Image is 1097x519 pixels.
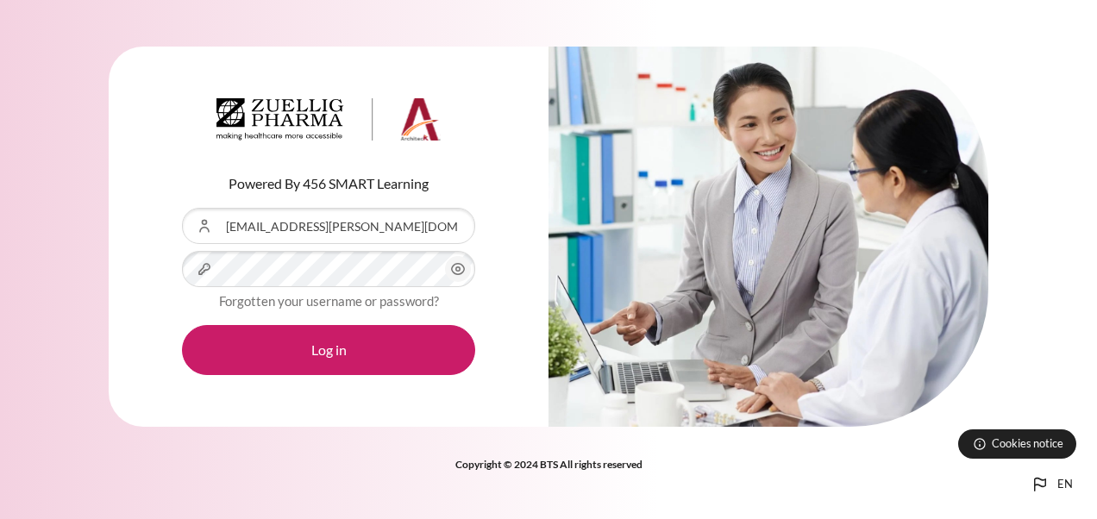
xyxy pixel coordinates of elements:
[958,429,1076,459] button: Cookies notice
[992,435,1063,452] span: Cookies notice
[455,458,643,471] strong: Copyright © 2024 BTS All rights reserved
[182,173,475,194] p: Powered By 456 SMART Learning
[182,325,475,375] button: Log in
[219,293,439,309] a: Forgotten your username or password?
[182,208,475,244] input: Username or Email Address
[216,98,441,148] a: Architeck
[216,98,441,141] img: Architeck
[1023,467,1080,502] button: Languages
[1057,476,1073,493] span: en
